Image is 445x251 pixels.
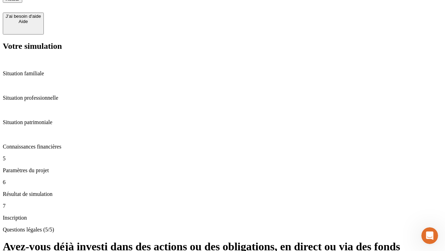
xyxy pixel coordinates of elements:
[3,191,442,197] p: Résultat de simulation
[3,119,442,125] p: Situation patrimoniale
[3,167,442,174] p: Paramètres du projet
[6,19,41,24] div: Aide
[3,70,442,77] p: Situation familiale
[6,14,41,19] div: J’ai besoin d'aide
[3,144,442,150] p: Connaissances financières
[3,215,442,221] p: Inscription
[3,227,442,233] p: Questions légales (5/5)
[3,203,442,209] p: 7
[3,95,442,101] p: Situation professionnelle
[3,155,442,162] p: 5
[421,227,438,244] iframe: Intercom live chat
[3,13,44,35] button: J’ai besoin d'aideAide
[3,41,442,51] h2: Votre simulation
[3,179,442,185] p: 6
